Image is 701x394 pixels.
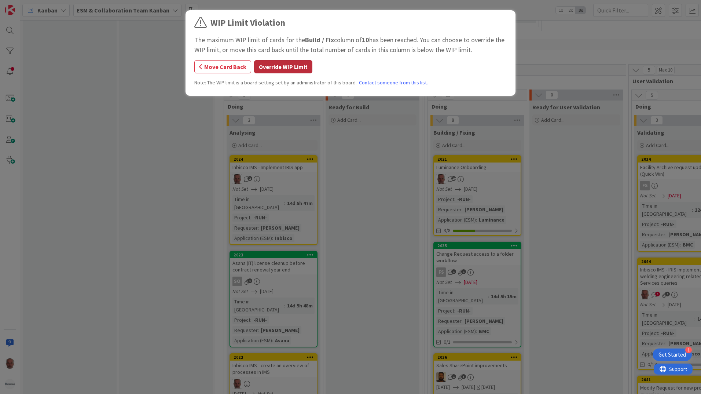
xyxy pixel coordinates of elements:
[362,36,369,44] b: 10
[194,35,507,55] div: The maximum WIP limit of cards for the column of has been reached. You can choose to override the...
[685,347,692,353] div: 1
[194,79,507,87] div: Note: The WIP limit is a board setting set by an administrator of this board.
[653,349,692,361] div: Open Get Started checklist, remaining modules: 1
[210,16,285,29] div: WIP Limit Violation
[194,60,251,73] button: Move Card Back
[359,79,428,87] a: Contact someone from this list.
[658,351,686,358] div: Get Started
[254,60,312,73] button: Override WIP Limit
[305,36,334,44] b: Build / Fix
[15,1,33,10] span: Support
